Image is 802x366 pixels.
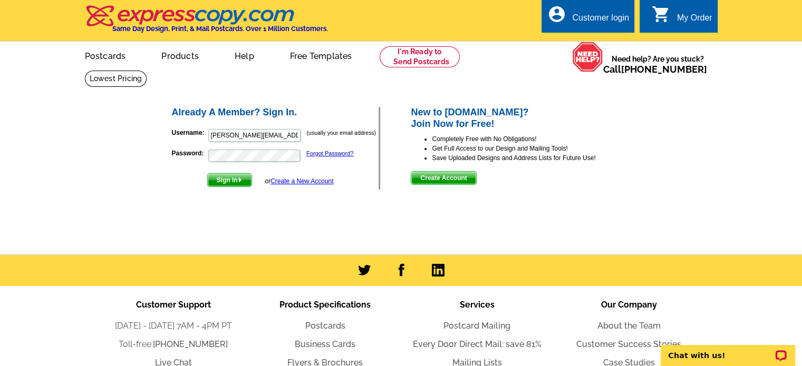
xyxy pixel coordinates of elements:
a: Customer Success Stories [576,339,681,349]
button: Sign In [207,173,252,187]
span: Product Specifications [279,300,371,310]
img: help [572,42,603,72]
h2: Already A Member? Sign In. [172,107,379,118]
i: shopping_cart [652,5,671,24]
a: [PHONE_NUMBER] [621,64,707,75]
a: Help [218,43,271,67]
a: Products [144,43,216,67]
h4: Same Day Design, Print, & Mail Postcards. Over 1 Million Customers. [112,25,328,33]
a: Free Templates [273,43,369,67]
a: shopping_cart My Order [652,12,712,25]
a: Every Door Direct Mail: save 81% [413,339,542,349]
a: Business Cards [295,339,355,349]
label: Password: [172,149,207,158]
a: Postcards [305,321,345,331]
a: About the Team [597,321,661,331]
i: account_circle [547,5,566,24]
h2: New to [DOMAIN_NAME]? Join Now for Free! [411,107,632,130]
a: [PHONE_NUMBER] [153,339,228,349]
li: Completely Free with No Obligations! [432,134,632,144]
a: Same Day Design, Print, & Mail Postcards. Over 1 Million Customers. [85,13,328,33]
li: [DATE] - [DATE] 7AM - 4PM PT [98,320,249,332]
a: Forgot Password? [306,150,353,156]
a: Create a New Account [270,177,333,185]
button: Create Account [411,171,476,185]
a: Postcard Mailing [443,321,510,331]
li: Toll-free: [98,338,249,351]
span: Sign In [208,174,252,186]
label: Username: [172,128,207,137]
span: Customer Support [136,300,211,310]
a: Postcards [68,43,143,67]
div: Customer login [572,13,629,28]
span: Services [460,300,495,310]
img: button-next-arrow-white.png [238,177,243,182]
div: My Order [677,13,712,28]
div: or [265,176,333,186]
span: Create Account [411,172,476,184]
small: (usually your email address) [307,130,376,136]
span: Call [603,64,707,75]
li: Save Uploaded Designs and Address Lists for Future Use! [432,153,632,163]
li: Get Full Access to our Design and Mailing Tools! [432,144,632,153]
iframe: LiveChat chat widget [654,333,802,366]
span: Need help? Are you stuck? [603,54,712,75]
span: Our Company [601,300,657,310]
a: account_circle Customer login [547,12,629,25]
